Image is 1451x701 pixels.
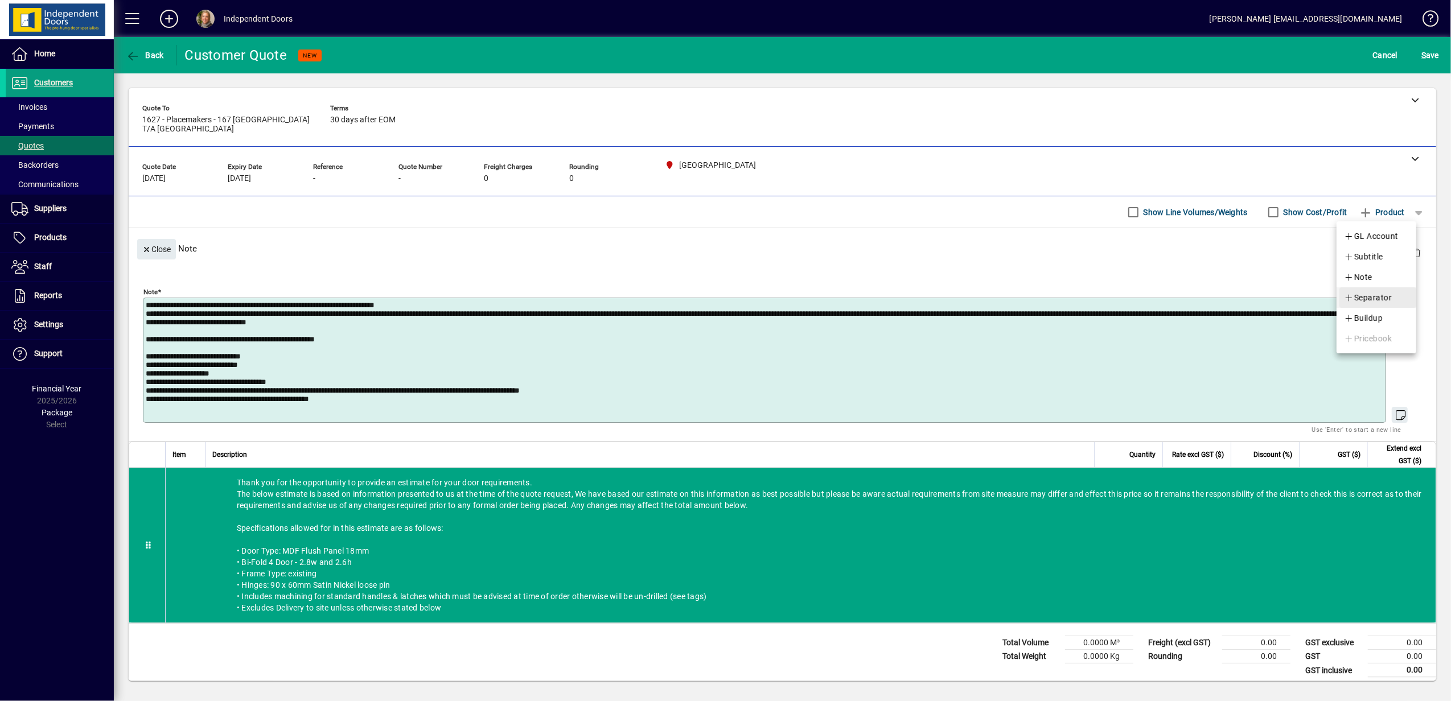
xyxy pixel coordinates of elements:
span: GL Account [1344,229,1399,243]
span: Pricebook [1344,332,1392,345]
span: Subtitle [1344,250,1383,263]
button: Subtitle [1337,246,1416,267]
button: GL Account [1337,226,1416,246]
button: Separator [1337,287,1416,308]
button: Note [1337,267,1416,287]
button: Pricebook [1337,328,1416,349]
span: Separator [1344,291,1392,304]
button: Buildup [1337,308,1416,328]
span: Buildup [1344,311,1383,325]
span: Note [1344,270,1372,284]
